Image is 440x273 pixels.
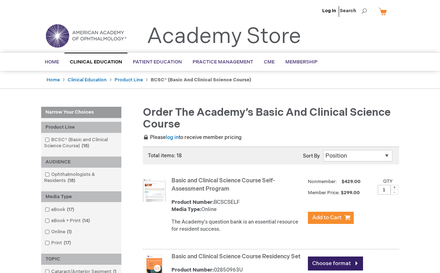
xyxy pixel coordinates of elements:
[62,240,73,246] span: 17
[171,206,201,212] strong: Media Type:
[43,217,93,224] a: eBook + Print14
[171,219,304,233] div: The Academy's question bank is an essential resource for resident success.
[308,190,340,196] strong: Member Price:
[65,207,76,212] span: 17
[65,229,73,235] span: 1
[143,106,391,131] span: Order the Academy’s Basic and Clinical Science Course
[148,153,182,159] span: Total items: 18
[43,206,77,213] a: eBook17
[80,143,91,149] span: 18
[43,240,74,246] a: Print17
[45,59,59,65] span: Home
[133,59,182,65] span: Patient Education
[47,77,60,83] a: Home
[171,267,214,273] strong: Product Number:
[43,171,120,184] a: Ophthalmologists & Residents18
[166,134,179,140] a: log in
[41,191,121,202] div: Media Type
[308,177,337,186] strong: Nonmember:
[41,254,121,265] div: TOPIC
[285,59,318,65] span: Membership
[378,185,391,195] input: Qty
[193,59,253,65] span: Practice Management
[41,157,121,168] div: AUDIENCE
[308,212,354,224] button: Add to Cart
[171,199,214,205] strong: Product Number:
[81,218,92,224] span: 14
[303,153,320,159] label: Sort By
[308,257,363,270] a: Choose format
[41,122,121,133] div: Product Line
[264,59,275,65] span: CME
[383,178,393,184] label: Qty
[41,107,121,118] strong: Narrow Your Choices
[147,24,301,49] a: Academy Store
[340,179,362,185] span: $429.00
[322,8,336,14] a: Log In
[143,134,242,140] span: Please to receive member pricing
[70,59,122,65] span: Clinical Education
[171,199,304,213] div: BCSCSELF Online
[340,4,367,18] span: Search
[66,178,77,183] span: 18
[143,179,166,202] img: Basic and Clinical Science Course Self-Assessment Program
[151,77,251,83] strong: BCSC® (Basic and Clinical Science Course)
[115,77,143,83] a: Product Line
[68,77,107,83] a: Clinical Education
[43,136,120,149] a: BCSC® (Basic and Clinical Science Course)18
[43,229,74,235] a: Online1
[312,214,342,221] span: Add to Cart
[171,177,275,192] a: Basic and Clinical Science Course Self-Assessment Program
[171,253,300,260] a: Basic and Clinical Science Course Residency Set
[341,190,361,196] span: $299.00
